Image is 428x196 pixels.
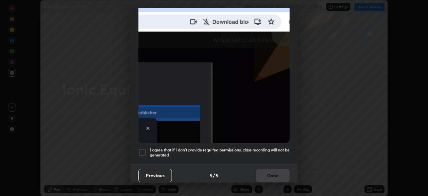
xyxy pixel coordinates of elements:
[210,172,212,179] h4: 5
[216,172,218,179] h4: 5
[213,172,215,179] h4: /
[138,169,172,182] button: Previous
[150,147,290,158] h5: I agree that if I don't provide required permissions, class recording will not be generated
